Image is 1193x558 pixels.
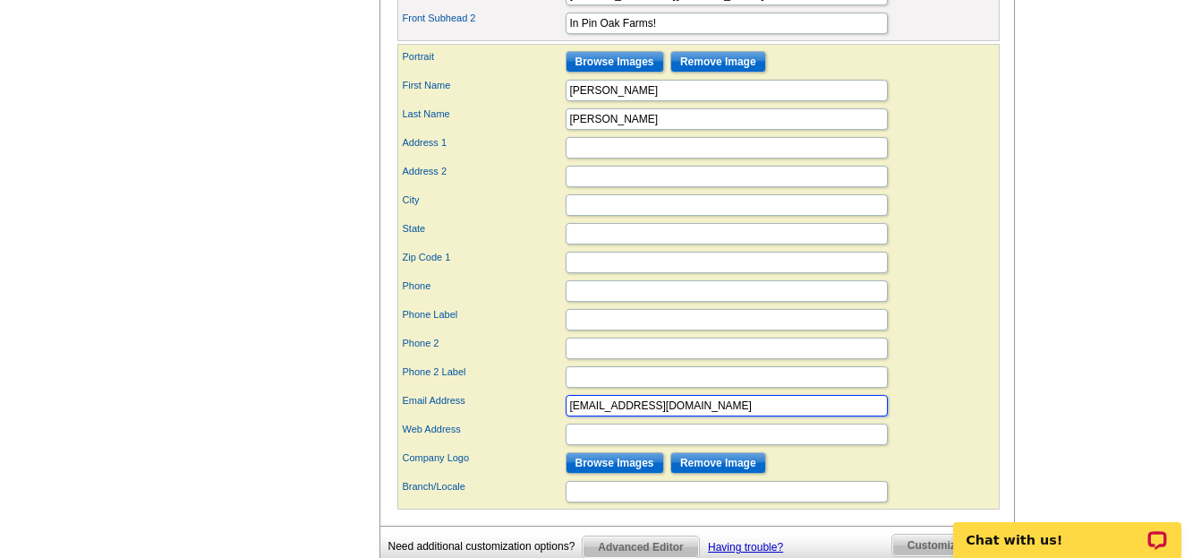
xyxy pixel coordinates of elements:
label: Zip Code 1 [403,250,564,265]
label: Last Name [403,107,564,122]
a: Having trouble? [708,541,783,554]
label: First Name [403,78,564,93]
label: Address 1 [403,135,564,150]
div: Need additional customization options? [388,536,583,558]
label: Email Address [403,393,564,408]
input: Browse Images [566,51,664,73]
label: Portrait [403,49,564,64]
label: Phone 2 Label [403,365,564,380]
label: Web Address [403,422,564,437]
label: Phone [403,279,564,294]
span: Customize Back [892,535,1006,556]
input: Browse Images [566,452,664,474]
label: Phone Label [403,307,564,322]
input: Remove Image [670,452,766,474]
iframe: LiveChat chat widget [942,502,1193,558]
label: Branch/Locale [403,479,564,494]
label: City [403,193,564,208]
label: Front Subhead 2 [403,11,564,26]
label: Company Logo [403,451,564,466]
span: Advanced Editor [583,537,698,558]
label: Phone 2 [403,336,564,351]
label: State [403,221,564,236]
input: Remove Image [670,51,766,73]
label: Address 2 [403,164,564,179]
